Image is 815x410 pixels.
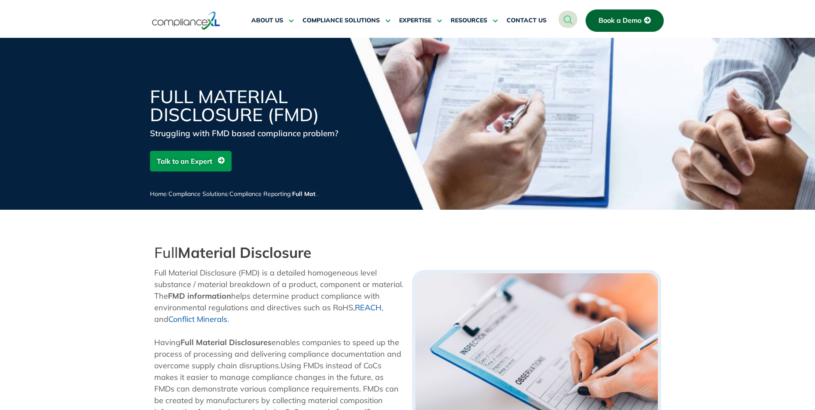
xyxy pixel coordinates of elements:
[168,190,228,198] a: Compliance Solutions
[150,190,380,198] span: / / /
[154,244,403,261] h2: Full
[399,17,431,24] span: EXPERTISE
[302,10,391,31] a: COMPLIANCE SOLUTIONS
[150,190,167,198] a: Home
[559,11,577,28] a: navsearch-button
[251,17,283,24] span: ABOUT US
[229,190,290,198] a: Compliance Reporting
[251,10,294,31] a: ABOUT US
[168,314,227,324] a: Conflict Minerals
[168,291,231,301] b: FMD information
[507,10,546,31] a: CONTACT US
[302,17,380,24] span: COMPLIANCE SOLUTIONS
[150,151,232,171] a: Talk to an Expert
[152,11,220,31] img: logo-one.svg
[451,10,498,31] a: RESOURCES
[154,268,403,301] span: Full Material Disclosure (FMD) is a detailed homogeneous level substance / material breakdown of ...
[451,17,487,24] span: RESOURCES
[154,337,401,370] span: enables companies to speed up the process of processing and delivering compliance documentation a...
[157,153,212,169] span: Talk to an Expert
[355,303,382,312] a: REACH
[150,88,356,124] h1: Full Material Disclosure (FMD)
[399,10,442,31] a: EXPERTISE
[292,190,380,198] span: Full Material Disclosure (FMD)
[178,243,311,262] strong: Material Disclosure
[507,17,546,24] span: CONTACT US
[154,337,180,347] span: Having
[150,127,356,139] div: Struggling with FMD based compliance problem?
[154,291,383,324] span: helps determine product compliance with environmental regulations and directives such as RoHS, , ...
[598,17,641,24] span: Book a Demo
[586,9,664,32] a: Book a Demo
[180,337,272,347] b: Full Material Disclosures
